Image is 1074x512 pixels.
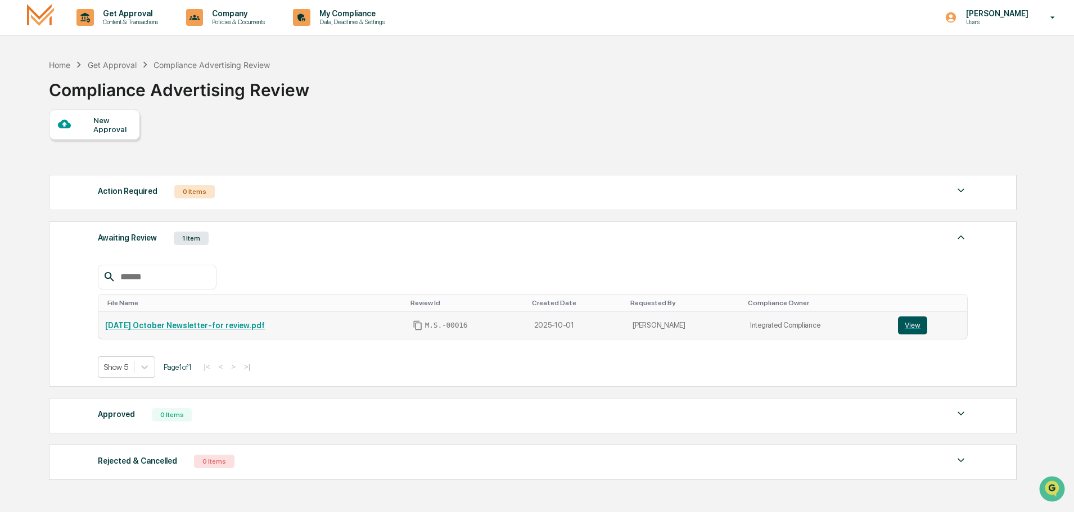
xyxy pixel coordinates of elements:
p: How can we help? [11,24,205,42]
button: |< [200,362,213,371]
p: Data, Deadlines & Settings [310,18,390,26]
span: Data Lookup [22,163,71,174]
img: caret [954,184,968,197]
div: Get Approval [88,60,137,70]
p: Users [957,18,1034,26]
a: 🗄️Attestations [77,137,144,157]
span: Preclearance [22,142,73,153]
a: 🖐️Preclearance [7,137,77,157]
span: M.S.-00016 [425,321,468,330]
button: < [215,362,226,371]
iframe: Open customer support [1038,475,1068,505]
div: Compliance Advertising Review [154,60,270,70]
p: My Compliance [310,9,390,18]
div: Home [49,60,70,70]
div: 0 Items [152,408,192,422]
div: Compliance Advertising Review [49,71,309,100]
p: Policies & Documents [203,18,270,26]
img: 1746055101610-c473b297-6a78-478c-a979-82029cc54cd1 [11,86,31,106]
div: Awaiting Review [98,230,157,245]
div: Toggle SortBy [900,299,963,307]
td: [PERSON_NAME] [626,312,743,339]
div: Approved [98,407,135,422]
img: caret [954,230,968,244]
td: Integrated Compliance [743,312,892,339]
p: Get Approval [94,9,164,18]
a: 🔎Data Lookup [7,158,75,179]
div: Toggle SortBy [532,299,622,307]
div: 🗄️ [82,143,91,152]
div: Start new chat [38,86,184,97]
img: caret [954,454,968,467]
img: logo [27,4,54,30]
span: Attestations [93,142,139,153]
div: 🔎 [11,164,20,173]
p: Content & Transactions [94,18,164,26]
div: New Approval [93,116,131,134]
img: caret [954,407,968,420]
div: We're available if you need us! [38,97,142,106]
div: Rejected & Cancelled [98,454,177,468]
div: 1 Item [174,232,209,245]
td: 2025-10-01 [527,312,626,339]
div: Toggle SortBy [107,299,401,307]
a: View [898,316,960,334]
span: Copy Id [413,320,423,330]
button: View [898,316,927,334]
a: Powered byPylon [79,190,136,199]
div: 🖐️ [11,143,20,152]
div: Action Required [98,184,157,198]
button: > [228,362,239,371]
div: 0 Items [174,185,215,198]
div: Toggle SortBy [748,299,887,307]
span: Page 1 of 1 [164,363,192,371]
a: [DATE] October Newsletter-for review.pdf [105,321,265,330]
span: Pylon [112,191,136,199]
p: [PERSON_NAME] [957,9,1034,18]
button: >| [241,362,254,371]
div: Toggle SortBy [410,299,523,307]
div: Toggle SortBy [630,299,739,307]
p: Company [203,9,270,18]
div: 0 Items [194,455,234,468]
button: Start new chat [191,89,205,103]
